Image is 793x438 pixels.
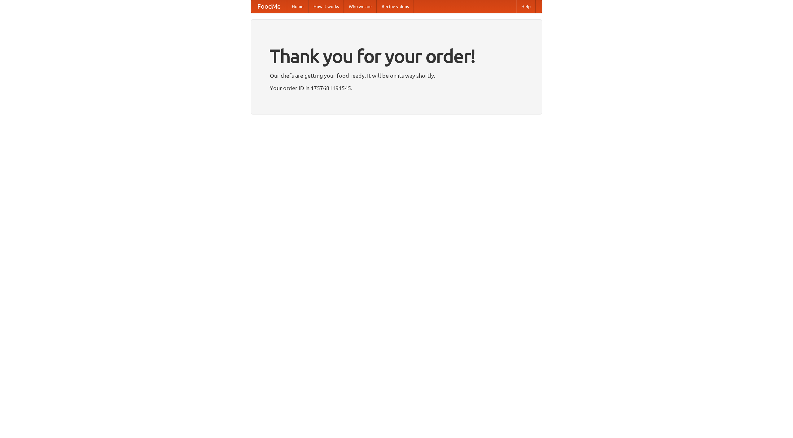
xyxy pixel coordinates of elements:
p: Our chefs are getting your food ready. It will be on its way shortly. [270,71,523,80]
a: Home [287,0,309,13]
a: How it works [309,0,344,13]
a: Who we are [344,0,377,13]
a: Recipe videos [377,0,414,13]
p: Your order ID is 1757681191545. [270,83,523,93]
a: FoodMe [251,0,287,13]
a: Help [516,0,536,13]
h1: Thank you for your order! [270,41,523,71]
